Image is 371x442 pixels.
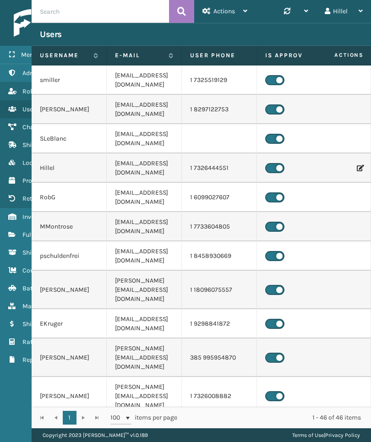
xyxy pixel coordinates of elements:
span: Shipping Carriers [22,141,72,149]
span: Reports [22,356,45,364]
p: Copyright 2023 [PERSON_NAME]™ v 1.0.189 [43,428,148,442]
h3: Users [40,29,62,40]
td: RobG [32,183,107,212]
span: Actions [306,48,369,63]
span: Shipment Status [22,249,71,256]
td: 1 7325519129 [182,65,257,95]
a: 1 [63,411,76,425]
span: Users [22,105,38,113]
label: Username [40,51,89,60]
td: 1 7326444551 [182,153,257,183]
td: [PERSON_NAME] [32,95,107,124]
td: 1 7326008882 [182,377,257,415]
td: 1 8458930669 [182,241,257,271]
td: [PERSON_NAME] [32,271,107,309]
td: 1 6099027607 [182,183,257,212]
td: [EMAIL_ADDRESS][DOMAIN_NAME] [107,95,182,124]
div: 1 - 46 of 46 items [190,413,361,422]
a: Privacy Policy [325,432,360,438]
span: Roles [22,87,38,95]
a: Terms of Use [292,432,324,438]
span: Inventory [22,213,49,221]
td: 385 995954870 [182,338,257,377]
td: [EMAIL_ADDRESS][DOMAIN_NAME] [107,309,182,338]
span: Rate Calculator [22,338,67,346]
span: items per page [110,411,177,425]
td: SLeBlanc [32,124,107,153]
span: Marketplace Orders [22,302,79,310]
td: pschuldenfrei [32,241,107,271]
span: Lookups [22,159,47,167]
td: EKruger [32,309,107,338]
img: logo [14,9,101,37]
td: [EMAIL_ADDRESS][DOMAIN_NAME] [107,153,182,183]
td: [PERSON_NAME] [32,377,107,415]
i: Edit [357,165,362,171]
td: [PERSON_NAME][EMAIL_ADDRESS][DOMAIN_NAME] [107,338,182,377]
td: [PERSON_NAME][EMAIL_ADDRESS][DOMAIN_NAME] [107,377,182,415]
span: Fulfillment Orders [22,231,74,239]
td: 1 7733604805 [182,212,257,241]
label: E-mail [115,51,164,60]
span: Channels [22,123,49,131]
td: 1 9298841872 [182,309,257,338]
td: MMontrose [32,212,107,241]
span: Shipment Cost [22,320,65,328]
td: [PERSON_NAME] [32,338,107,377]
span: 100 [110,413,124,422]
span: Actions [213,7,235,15]
div: | [292,428,360,442]
td: [EMAIL_ADDRESS][DOMAIN_NAME] [107,65,182,95]
td: 1 8297122753 [182,95,257,124]
td: [EMAIL_ADDRESS][DOMAIN_NAME] [107,124,182,153]
span: Containers [22,267,54,274]
td: 1 18096075557 [182,271,257,309]
span: Batches [22,284,46,292]
span: Menu [21,51,37,59]
span: Administration [22,69,66,77]
td: smiller [32,65,107,95]
span: Return Addresses [22,195,72,202]
td: [EMAIL_ADDRESS][DOMAIN_NAME] [107,241,182,271]
td: Hillel [32,153,107,183]
span: Products [22,177,48,185]
label: Is Approved [265,51,323,60]
td: [EMAIL_ADDRESS][DOMAIN_NAME] [107,183,182,212]
td: [PERSON_NAME][EMAIL_ADDRESS][DOMAIN_NAME] [107,271,182,309]
label: User phone [190,51,248,60]
td: [EMAIL_ADDRESS][DOMAIN_NAME] [107,212,182,241]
